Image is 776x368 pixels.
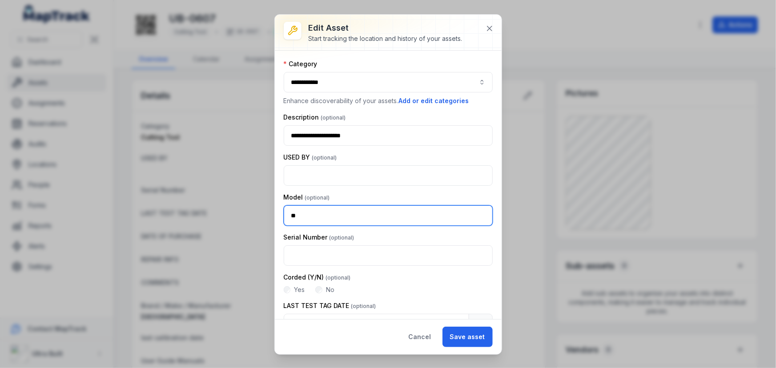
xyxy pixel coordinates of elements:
[398,96,470,106] button: Add or edit categories
[309,22,462,34] h3: Edit asset
[284,193,330,202] label: Model
[284,96,493,106] p: Enhance discoverability of your assets.
[284,273,351,282] label: Corded (Y/N)
[284,113,346,122] label: Description
[401,327,439,347] button: Cancel
[309,34,462,43] div: Start tracking the location and history of your assets.
[284,60,318,68] label: Category
[469,314,493,334] button: Calendar
[284,233,354,242] label: Serial Number
[442,327,493,347] button: Save asset
[284,301,376,310] label: LAST TEST TAG DATE
[284,153,337,162] label: USED BY
[326,285,334,294] label: No
[294,285,305,294] label: Yes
